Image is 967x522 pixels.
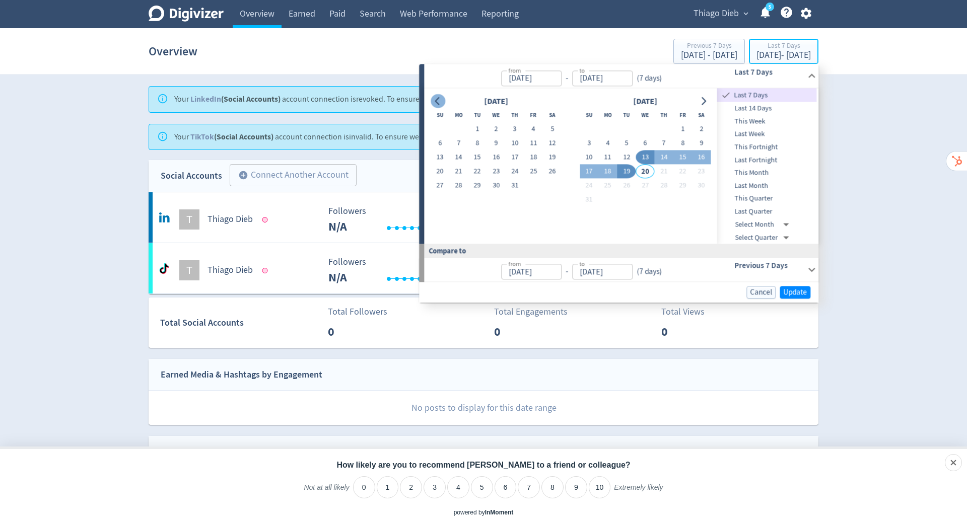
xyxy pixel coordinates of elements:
div: T [179,260,199,280]
button: 19 [617,165,636,179]
th: Friday [673,108,692,122]
button: 29 [673,179,692,193]
button: 26 [543,165,562,179]
span: This Week [717,116,817,127]
button: 26 [617,179,636,193]
th: Monday [598,108,617,122]
text: 5 [769,4,771,11]
th: Saturday [543,108,562,122]
a: TThiago Dieb Followers --- _ 0% Followers N/A Engagements 0 Engagements 0 _ 0% Video Views 0 Vide... [149,243,818,293]
span: This Month [717,168,817,179]
span: Thiago Dieb [694,6,739,22]
div: Last 14 Days [717,102,817,115]
button: 18 [524,151,543,165]
span: Update [783,288,807,296]
button: 19 [543,151,562,165]
th: Wednesday [636,108,654,122]
div: Compare to [419,244,818,258]
button: 27 [431,179,449,193]
button: 2 [692,122,711,136]
button: 10 [506,136,524,151]
button: 12 [543,136,562,151]
span: Last 14 Days [717,103,817,114]
button: 30 [487,179,505,193]
h5: Thiago Dieb [208,264,253,276]
label: to [579,66,585,74]
span: Data last synced: 13 Aug 2025, 9:02am (AEST) [262,268,271,273]
button: 17 [580,165,598,179]
h6: Previous 7 Days [734,260,803,272]
span: This Quarter [717,193,817,204]
div: powered by inmoment [454,508,514,517]
button: Previous 7 Days[DATE] - [DATE] [673,39,745,64]
button: 8 [673,136,692,151]
button: 23 [692,165,711,179]
div: This Month [717,167,817,180]
div: Last Month [717,179,817,192]
button: 6 [636,136,654,151]
li: 0 [353,476,375,498]
li: 6 [495,476,517,498]
div: [DATE] - [DATE] [681,51,737,60]
label: Not at all likely [304,483,349,500]
div: Last Week [717,128,817,141]
div: [DATE] [630,95,660,108]
strong: (Social Accounts) [190,131,273,142]
div: Select Month [735,218,793,231]
span: Last Month [717,180,817,191]
a: 5 [766,3,774,11]
button: 13 [636,151,654,165]
button: 4 [598,136,617,151]
button: 3 [506,122,524,136]
div: T [179,209,199,230]
nav: presets [717,89,817,244]
button: 18 [598,165,617,179]
label: from [508,66,521,74]
div: from-to(7 days)Previous 7 Days [424,258,818,282]
li: 7 [518,476,540,498]
button: 14 [449,151,468,165]
div: from-to(7 days)Last 7 Days [424,64,818,88]
button: 12 [617,151,636,165]
button: 22 [673,165,692,179]
button: 9 [487,136,505,151]
th: Thursday [655,108,673,122]
div: Select Quarter [735,231,793,244]
button: 7 [655,136,673,151]
a: InMoment [485,509,514,516]
th: Thursday [506,108,524,122]
button: Go to previous month [431,94,445,108]
button: 5 [543,122,562,136]
label: to [579,260,585,268]
div: Total Social Accounts [160,316,321,330]
p: Total Engagements [494,305,568,319]
button: 15 [468,151,487,165]
th: Tuesday [617,108,636,122]
th: Monday [449,108,468,122]
button: 10 [580,151,598,165]
span: Cancel [750,288,772,296]
div: - [562,266,572,278]
div: Your account connection is invalid . To ensure we can keep your data up-to-date, please reconnect... [174,127,739,147]
button: Cancel [746,286,776,299]
h1: Overview [149,35,197,67]
button: 8 [468,136,487,151]
div: Last 7 Days [717,89,817,102]
a: TThiago Dieb Followers --- _ 0% Followers N/A Engagements 0 Engagements 0 _ 0%Video ViewsN/A [149,192,818,243]
div: ( 7 days ) [633,266,662,278]
th: Saturday [692,108,711,122]
button: 31 [580,193,598,207]
button: 7 [449,136,468,151]
button: 11 [524,136,543,151]
button: 24 [506,165,524,179]
button: 2 [487,122,505,136]
button: 21 [449,165,468,179]
div: [DATE] - [DATE] [756,51,811,60]
strong: (Social Accounts) [190,94,281,104]
button: 1 [673,122,692,136]
button: 30 [692,179,711,193]
h5: Thiago Dieb [208,213,253,226]
button: 28 [655,179,673,193]
svg: Followers --- [323,206,474,233]
div: - [562,72,572,84]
